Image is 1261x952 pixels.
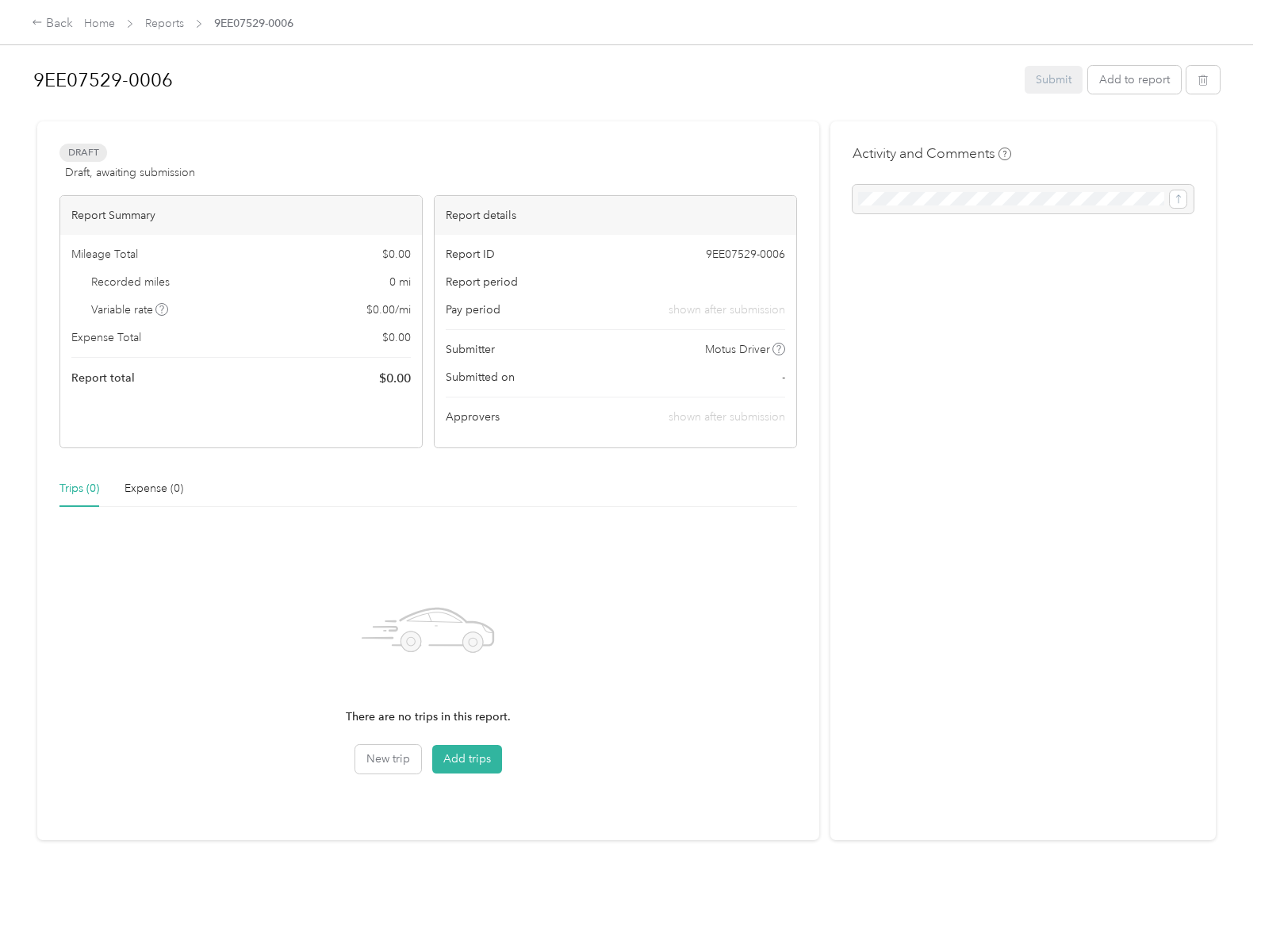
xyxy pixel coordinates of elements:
[669,301,785,318] span: shown after submission
[853,144,1011,163] h4: Activity and Comments
[1088,66,1181,94] button: Add to report
[71,246,138,263] span: Mileage Total
[669,410,785,424] span: shown after submission
[782,369,785,386] span: -
[71,329,141,346] span: Expense Total
[705,341,770,358] span: Motus Driver
[91,274,170,290] span: Recorded miles
[60,196,422,235] div: Report Summary
[33,61,1014,99] h1: 9EE07529-0006
[125,480,183,497] div: Expense (0)
[379,369,411,388] span: $ 0.00
[59,480,99,497] div: Trips (0)
[65,164,195,181] span: Draft, awaiting submission
[446,369,515,386] span: Submitted on
[446,301,500,318] span: Pay period
[59,144,107,162] span: Draft
[389,274,411,290] span: 0 mi
[71,370,135,386] span: Report total
[446,409,500,425] span: Approvers
[382,329,411,346] span: $ 0.00
[706,246,785,263] span: 9EE07529-0006
[435,196,796,235] div: Report details
[32,14,73,33] div: Back
[145,17,184,30] a: Reports
[382,246,411,263] span: $ 0.00
[346,708,511,726] p: There are no trips in this report.
[446,341,495,358] span: Submitter
[446,274,518,290] span: Report period
[446,246,495,263] span: Report ID
[432,745,502,773] button: Add trips
[214,15,293,32] span: 9EE07529-0006
[91,301,169,318] span: Variable rate
[1172,863,1261,952] iframe: Everlance-gr Chat Button Frame
[84,17,115,30] a: Home
[355,745,421,773] button: New trip
[366,301,411,318] span: $ 0.00 / mi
